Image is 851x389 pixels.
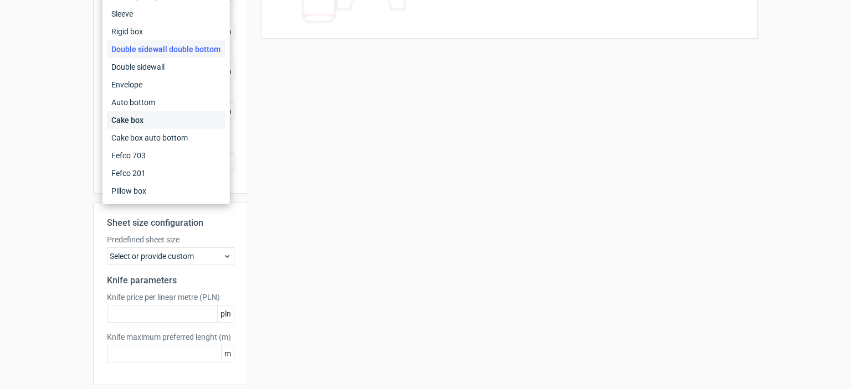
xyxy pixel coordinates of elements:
[107,164,225,182] div: Fefco 201
[221,345,234,362] span: m
[107,58,225,76] div: Double sidewall
[107,331,234,343] label: Knife maximum preferred lenght (m)
[107,182,225,200] div: Pillow box
[107,292,234,303] label: Knife price per linear metre (PLN)
[107,274,234,287] h2: Knife parameters
[217,305,234,322] span: pln
[107,234,234,245] label: Predefined sheet size
[107,94,225,111] div: Auto bottom
[107,129,225,147] div: Cake box auto bottom
[107,5,225,23] div: Sleeve
[107,23,225,40] div: Rigid box
[107,111,225,129] div: Cake box
[107,216,234,230] h2: Sheet size configuration
[107,147,225,164] div: Fefco 703
[107,247,234,265] div: Select or provide custom
[107,76,225,94] div: Envelope
[107,40,225,58] div: Double sidewall double bottom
